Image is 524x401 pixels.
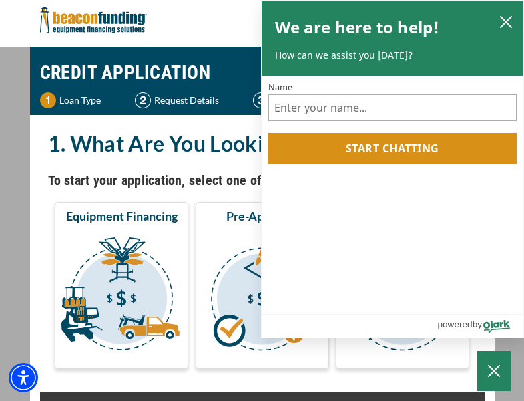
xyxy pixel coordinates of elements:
[477,351,511,391] button: Close Chatbox
[253,92,269,108] img: Step 3
[268,133,517,164] button: Start chatting
[66,208,178,224] span: Equipment Financing
[437,315,523,338] a: Powered by Olark
[135,92,151,108] img: Step 2
[48,128,477,159] h2: 1. What Are You Looking For?
[275,49,511,62] p: How can we assist you [DATE]?
[226,208,298,224] span: Pre-Approval
[473,316,482,333] span: by
[9,363,38,392] div: Accessibility Menu
[268,94,517,121] input: Name
[268,83,517,92] label: Name
[48,169,477,192] h4: To start your application, select one of the three options below.
[154,92,219,108] p: Request Details
[275,14,440,41] h2: We are here to help!
[40,92,56,108] img: Step 1
[198,229,326,363] img: Pre-Approval
[437,316,472,333] span: powered
[495,12,517,31] button: close chatbox
[40,53,485,92] h1: CREDIT APPLICATION
[59,92,101,108] p: Loan Type
[196,202,329,369] button: Pre-Approval
[55,202,188,369] button: Equipment Financing
[57,229,186,363] img: Equipment Financing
